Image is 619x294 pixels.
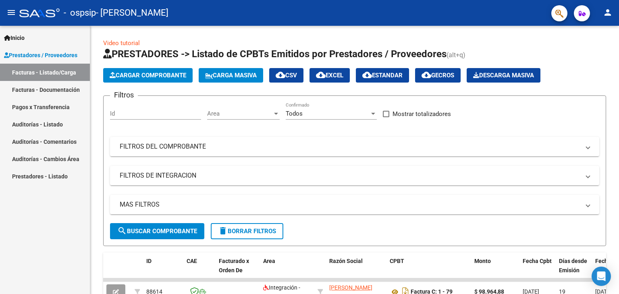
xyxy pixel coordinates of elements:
button: Buscar Comprobante [110,223,204,239]
button: Borrar Filtros [211,223,283,239]
span: - ospsip [64,4,96,22]
span: PRESTADORES -> Listado de CPBTs Emitidos por Prestadores / Proveedores [103,48,447,60]
mat-panel-title: MAS FILTROS [120,200,580,209]
span: Razón Social [329,258,363,264]
mat-icon: menu [6,8,16,17]
span: CPBT [390,258,404,264]
span: ID [146,258,152,264]
mat-icon: person [603,8,613,17]
app-download-masive: Descarga masiva de comprobantes (adjuntos) [467,68,540,83]
span: Descarga Masiva [473,72,534,79]
mat-icon: search [117,226,127,236]
mat-expansion-panel-header: MAS FILTROS [110,195,599,214]
a: Video tutorial [103,39,140,47]
span: Gecros [422,72,454,79]
div: Open Intercom Messenger [592,267,611,286]
span: Area [263,258,275,264]
span: Inicio [4,33,25,42]
mat-panel-title: FILTROS DE INTEGRACION [120,171,580,180]
button: Cargar Comprobante [103,68,193,83]
button: CSV [269,68,303,83]
datatable-header-cell: CAE [183,253,216,288]
span: Borrar Filtros [218,228,276,235]
span: Carga Masiva [205,72,257,79]
mat-panel-title: FILTROS DEL COMPROBANTE [120,142,580,151]
span: Cargar Comprobante [110,72,186,79]
span: Monto [474,258,491,264]
mat-expansion-panel-header: FILTROS DEL COMPROBANTE [110,137,599,156]
span: (alt+q) [447,51,465,59]
mat-icon: cloud_download [362,70,372,80]
span: Todos [286,110,303,117]
span: [PERSON_NAME] [329,284,372,291]
datatable-header-cell: Razón Social [326,253,386,288]
span: Días desde Emisión [559,258,587,273]
datatable-header-cell: ID [143,253,183,288]
span: Fecha Recibido [595,258,618,273]
datatable-header-cell: CPBT [386,253,471,288]
span: Facturado x Orden De [219,258,249,273]
button: Descarga Masiva [467,68,540,83]
span: Buscar Comprobante [117,228,197,235]
span: Fecha Cpbt [523,258,552,264]
span: Mostrar totalizadores [393,109,451,119]
span: CAE [187,258,197,264]
datatable-header-cell: Area [260,253,314,288]
button: Carga Masiva [199,68,263,83]
mat-icon: cloud_download [316,70,326,80]
mat-icon: delete [218,226,228,236]
datatable-header-cell: Monto [471,253,519,288]
datatable-header-cell: Facturado x Orden De [216,253,260,288]
datatable-header-cell: Días desde Emisión [556,253,592,288]
h3: Filtros [110,89,138,101]
button: EXCEL [309,68,350,83]
datatable-header-cell: Fecha Cpbt [519,253,556,288]
mat-icon: cloud_download [422,70,431,80]
span: Estandar [362,72,403,79]
span: - [PERSON_NAME] [96,4,168,22]
span: Area [207,110,272,117]
span: EXCEL [316,72,343,79]
mat-icon: cloud_download [276,70,285,80]
span: Prestadores / Proveedores [4,51,77,60]
span: CSV [276,72,297,79]
button: Estandar [356,68,409,83]
button: Gecros [415,68,461,83]
mat-expansion-panel-header: FILTROS DE INTEGRACION [110,166,599,185]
